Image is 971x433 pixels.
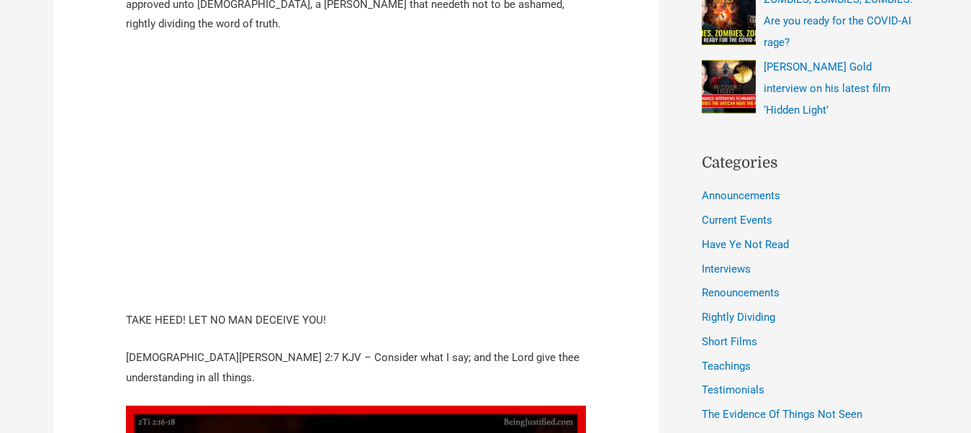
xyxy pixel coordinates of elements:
a: Short Films [702,335,757,348]
iframe: rapture923 [126,52,587,311]
a: Have Ye Not Read [702,238,789,251]
h2: Categories [702,152,918,175]
a: Rightly Dividing [702,311,775,324]
a: Interviews [702,263,751,275]
a: Current Events [702,214,772,227]
a: Renouncements [702,286,780,299]
a: Teachings [702,360,751,373]
a: The Evidence Of Things Not Seen [702,408,862,421]
a: Testimonials [702,383,764,396]
a: [PERSON_NAME] Gold interview on his latest film ‘Hidden Light’ [764,60,890,117]
p: TAKE HEED! LET NO MAN DECEIVE YOU! [126,311,587,331]
p: [DEMOGRAPHIC_DATA][PERSON_NAME] 2:7 KJV – Consider what I say; and the Lord give thee understandi... [126,348,587,388]
a: Announcements [702,189,780,202]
